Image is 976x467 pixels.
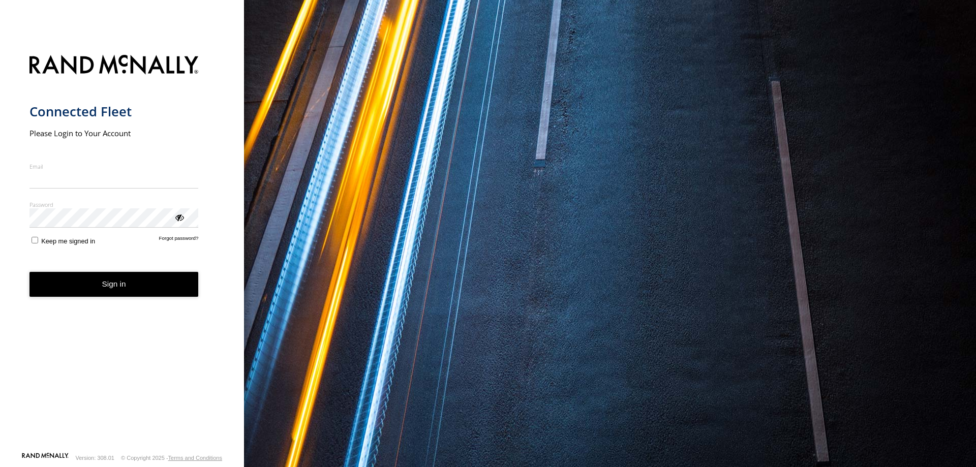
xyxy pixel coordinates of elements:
[29,163,199,170] label: Email
[76,455,114,461] div: Version: 308.01
[29,103,199,120] h1: Connected Fleet
[41,237,95,245] span: Keep me signed in
[29,49,215,452] form: main
[29,128,199,138] h2: Please Login to Your Account
[32,237,38,243] input: Keep me signed in
[29,53,199,79] img: Rand McNally
[29,272,199,297] button: Sign in
[121,455,222,461] div: © Copyright 2025 -
[174,212,184,222] div: ViewPassword
[29,201,199,208] label: Password
[168,455,222,461] a: Terms and Conditions
[22,453,69,463] a: Visit our Website
[159,235,199,245] a: Forgot password?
